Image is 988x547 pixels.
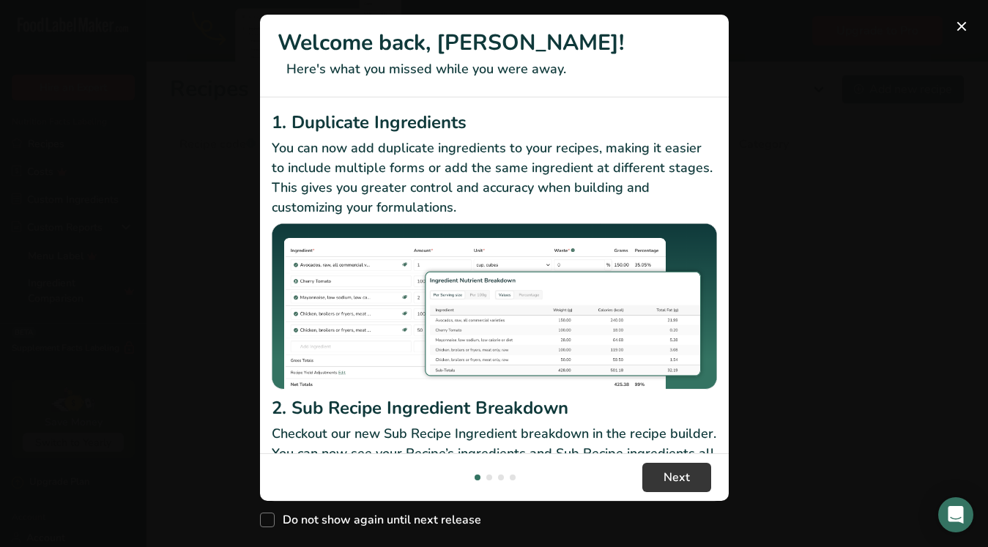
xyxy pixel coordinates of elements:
[278,59,711,79] p: Here's what you missed while you were away.
[642,463,711,492] button: Next
[272,395,717,421] h2: 2. Sub Recipe Ingredient Breakdown
[272,109,717,135] h2: 1. Duplicate Ingredients
[272,424,717,483] p: Checkout our new Sub Recipe Ingredient breakdown in the recipe builder. You can now see your Reci...
[278,26,711,59] h1: Welcome back, [PERSON_NAME]!
[272,138,717,217] p: You can now add duplicate ingredients to your recipes, making it easier to include multiple forms...
[938,497,973,532] div: Open Intercom Messenger
[275,513,481,527] span: Do not show again until next release
[664,469,690,486] span: Next
[272,223,717,390] img: Duplicate Ingredients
